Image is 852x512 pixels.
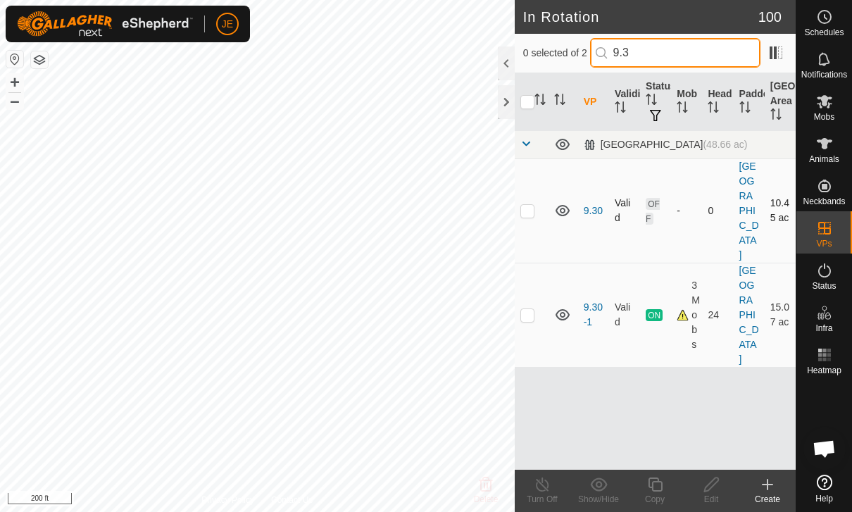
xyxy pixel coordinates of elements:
[646,96,657,107] p-sorticon: Activate to sort
[683,493,739,506] div: Edit
[609,263,640,367] td: Valid
[523,8,758,25] h2: In Rotation
[703,139,747,150] span: (48.66 ac)
[816,239,832,248] span: VPs
[807,366,841,375] span: Heatmap
[758,6,782,27] span: 100
[615,104,626,115] p-sorticon: Activate to sort
[815,494,833,503] span: Help
[584,205,603,216] a: 9.30
[17,11,193,37] img: Gallagher Logo
[271,494,313,506] a: Contact Us
[765,158,796,263] td: 10.45 ac
[523,46,590,61] span: 0 selected of 2
[739,104,751,115] p-sorticon: Activate to sort
[640,73,671,131] th: Status
[739,161,759,261] a: [GEOGRAPHIC_DATA]
[814,113,834,121] span: Mobs
[646,309,663,321] span: ON
[708,104,719,115] p-sorticon: Activate to sort
[739,493,796,506] div: Create
[6,51,23,68] button: Reset Map
[809,155,839,163] span: Animals
[201,494,254,506] a: Privacy Policy
[765,263,796,367] td: 15.07 ac
[584,139,748,151] div: [GEOGRAPHIC_DATA]
[627,493,683,506] div: Copy
[804,28,844,37] span: Schedules
[590,38,760,68] input: Search (S)
[702,263,733,367] td: 24
[796,469,852,508] a: Help
[770,111,782,122] p-sorticon: Activate to sort
[702,158,733,263] td: 0
[31,51,48,68] button: Map Layers
[739,265,759,365] a: [GEOGRAPHIC_DATA]
[734,73,765,131] th: Paddock
[609,73,640,131] th: Validity
[222,17,233,32] span: JE
[803,197,845,206] span: Neckbands
[677,104,688,115] p-sorticon: Activate to sort
[765,73,796,131] th: [GEOGRAPHIC_DATA] Area
[578,73,609,131] th: VP
[6,92,23,109] button: –
[702,73,733,131] th: Head
[609,158,640,263] td: Valid
[584,301,603,327] a: 9.30-1
[534,96,546,107] p-sorticon: Activate to sort
[677,204,696,218] div: -
[671,73,702,131] th: Mob
[554,96,565,107] p-sorticon: Activate to sort
[570,493,627,506] div: Show/Hide
[514,493,570,506] div: Turn Off
[646,198,660,225] span: OFF
[801,70,847,79] span: Notifications
[677,278,696,352] div: 3 Mobs
[6,74,23,91] button: +
[812,282,836,290] span: Status
[803,427,846,470] div: Open chat
[815,324,832,332] span: Infra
